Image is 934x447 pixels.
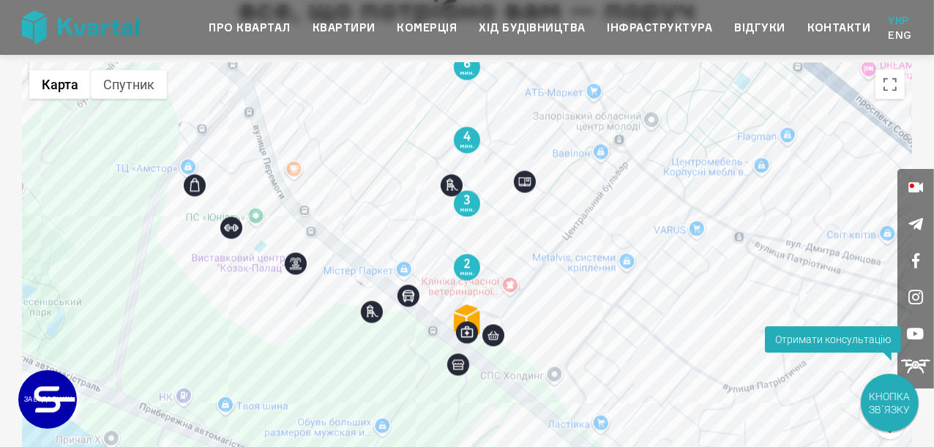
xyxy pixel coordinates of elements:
a: ЗАБУДОВНИК [18,370,77,429]
div: КНОПКА ЗВ`ЯЗКУ [862,375,917,430]
div: Отримати консультацію [765,326,901,353]
button: Показать карту с названиями объектов [29,70,91,99]
a: Контакти [807,19,871,37]
button: Включить полноэкранный режим [875,70,905,99]
a: Відгуки [734,19,785,37]
a: Хід будівництва [479,19,585,37]
a: Комерція [397,19,457,37]
a: Про квартал [209,19,290,37]
img: Kvartal [22,11,139,44]
a: Укр [889,13,912,28]
text: ЗАБУДОВНИК [38,395,56,404]
a: Інфраструктура [608,19,713,37]
a: Квартири [313,19,376,37]
button: Показать спутниковую карту [91,70,167,99]
a: Eng [889,28,912,42]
